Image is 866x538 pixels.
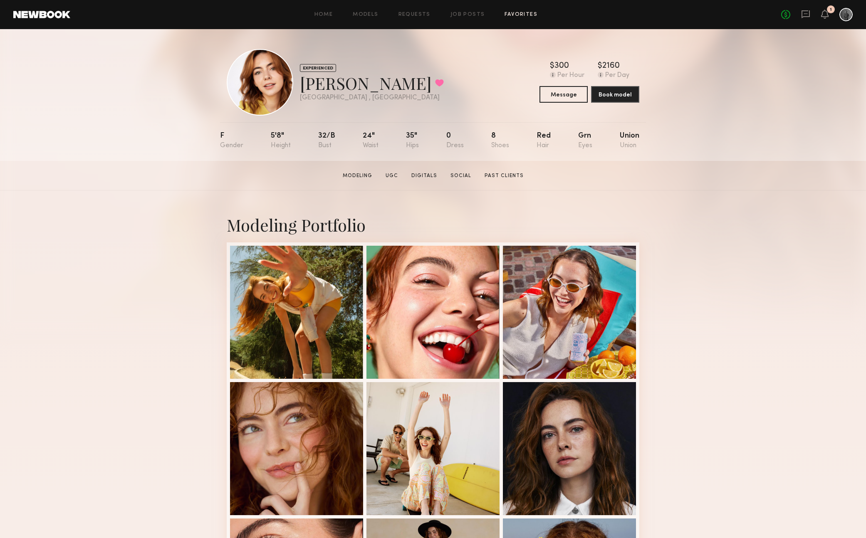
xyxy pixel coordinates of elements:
div: 300 [554,62,569,70]
div: 24" [363,132,379,149]
div: 8 [491,132,509,149]
div: EXPERIENCED [300,64,336,72]
div: 2160 [602,62,620,70]
div: Per Hour [557,72,584,79]
a: Modeling [339,172,376,180]
div: 5'8" [271,132,291,149]
a: Favorites [505,12,537,17]
a: Requests [398,12,431,17]
div: Red [537,132,551,149]
a: Job Posts [450,12,485,17]
div: Grn [578,132,592,149]
div: $ [550,62,554,70]
div: 0 [446,132,464,149]
a: Digitals [408,172,440,180]
div: Union [620,132,639,149]
a: Models [353,12,378,17]
div: 32/b [318,132,335,149]
div: F [220,132,243,149]
a: UGC [382,172,401,180]
a: Home [314,12,333,17]
div: $ [598,62,602,70]
div: Modeling Portfolio [227,214,639,236]
div: [PERSON_NAME] [300,72,444,94]
a: Past Clients [481,172,527,180]
button: Book model [591,86,639,103]
div: 35" [406,132,419,149]
div: Per Day [605,72,629,79]
a: Social [447,172,475,180]
div: 1 [830,7,832,12]
button: Message [539,86,588,103]
div: [GEOGRAPHIC_DATA] , [GEOGRAPHIC_DATA] [300,94,444,101]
